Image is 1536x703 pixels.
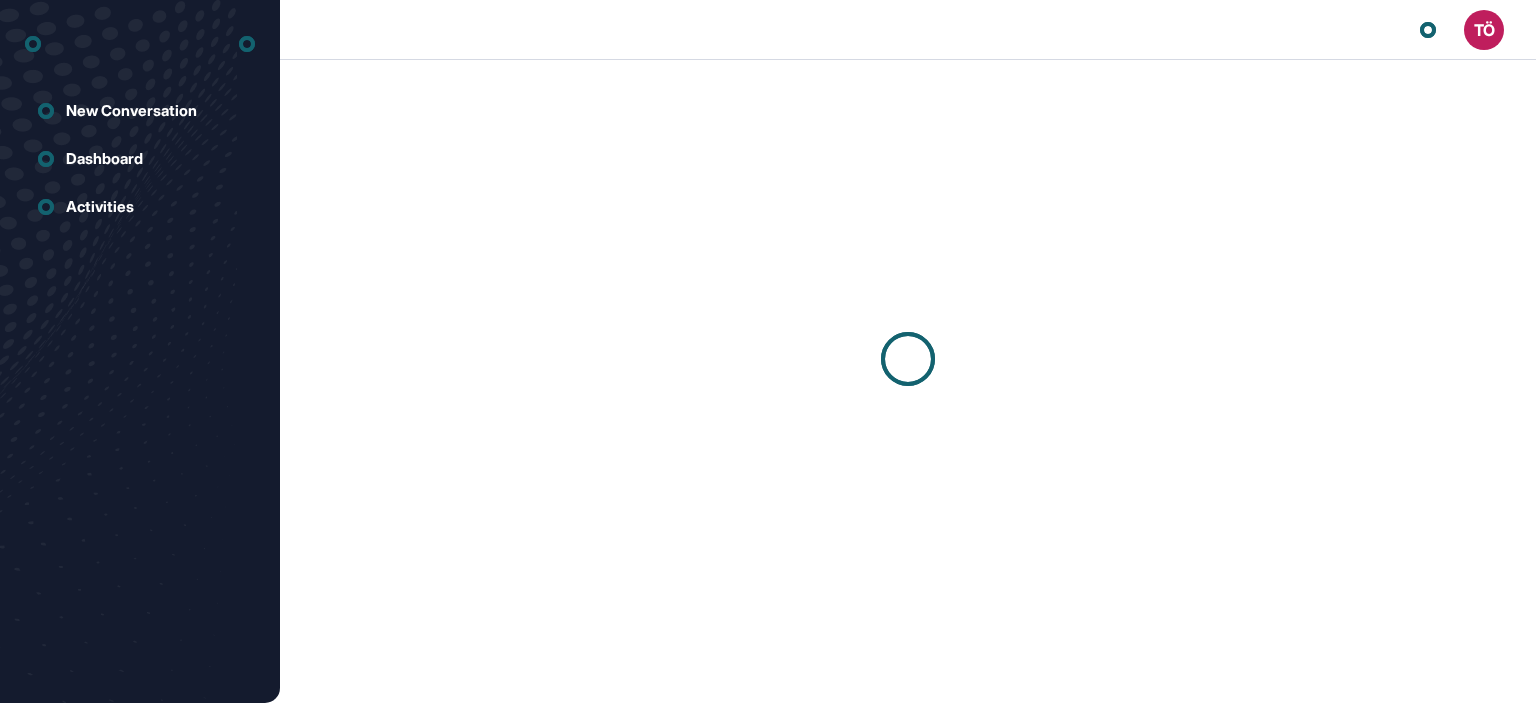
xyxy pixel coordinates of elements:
[25,187,255,227] a: Activities
[1464,10,1504,50] button: TÖ
[25,28,41,60] div: entrapeer-logo
[25,91,255,131] a: New Conversation
[66,198,134,216] div: Activities
[66,150,143,168] div: Dashboard
[25,139,255,179] a: Dashboard
[66,102,197,120] div: New Conversation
